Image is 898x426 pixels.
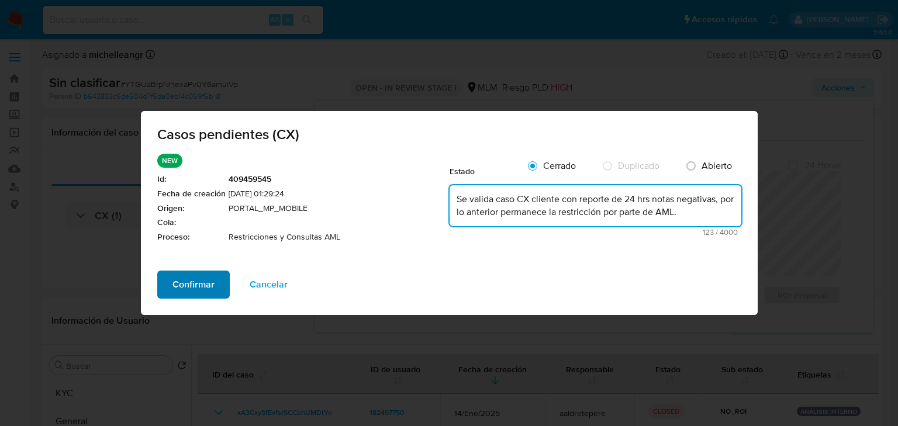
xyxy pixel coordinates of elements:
button: Cancelar [234,271,303,299]
span: Id : [157,174,226,185]
span: Abierto [702,159,732,172]
span: PORTAL_MP_MOBILE [229,203,450,214]
span: Cancelar [250,272,288,297]
span: Origen : [157,203,226,214]
p: NEW [157,154,182,168]
span: Proceso : [157,231,226,243]
div: Estado [450,154,520,183]
span: Restricciones y Consultas AML [229,231,450,243]
span: Cerrado [543,159,576,172]
span: 409459545 [229,174,450,185]
textarea: Se valida caso CX cliente con reporte de 24 hrs notas negativas, por lo anterior permanece la res... [450,185,741,226]
span: [DATE] 01:29:24 [229,188,450,200]
span: Fecha de creación [157,188,226,200]
span: Cola : [157,217,226,228]
button: Confirmar [157,271,230,299]
span: Confirmar [172,272,215,297]
span: Casos pendientes (CX) [157,127,741,141]
span: Máximo 4000 caracteres [453,228,738,236]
